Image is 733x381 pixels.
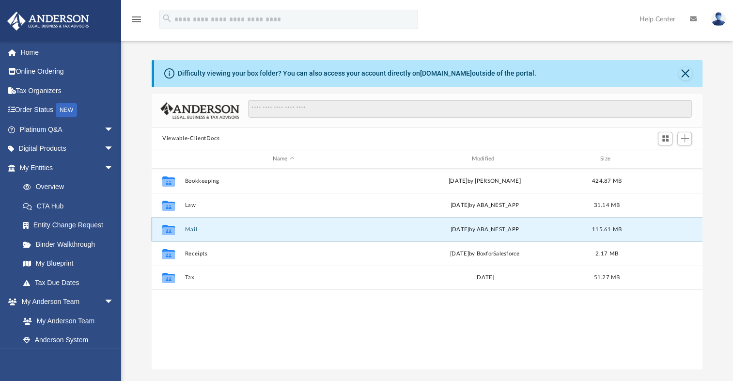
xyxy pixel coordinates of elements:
[630,155,698,163] div: id
[104,139,124,159] span: arrow_drop_down
[711,12,726,26] img: User Pic
[386,155,583,163] div: Modified
[14,177,128,197] a: Overview
[7,100,128,120] a: Order StatusNEW
[185,202,382,208] button: Law
[248,100,692,118] input: Search files and folders
[7,62,128,81] a: Online Ordering
[14,216,128,235] a: Entity Change Request
[56,103,77,117] div: NEW
[7,43,128,62] a: Home
[594,203,620,208] span: 31.14 MB
[131,18,142,25] a: menu
[7,292,124,312] a: My Anderson Teamarrow_drop_down
[420,69,472,77] a: [DOMAIN_NAME]
[386,201,583,210] div: [DATE] by ABA_NEST_APP
[14,235,128,254] a: Binder Walkthrough
[7,81,128,100] a: Tax Organizers
[178,68,536,79] div: Difficulty viewing your box folder? You can also access your account directly on outside of the p...
[679,67,692,80] button: Close
[185,226,382,233] button: Mail
[658,132,672,145] button: Switch to Grid View
[14,196,128,216] a: CTA Hub
[156,155,180,163] div: id
[104,292,124,312] span: arrow_drop_down
[386,177,583,186] div: [DATE] by [PERSON_NAME]
[592,178,622,184] span: 424.87 MB
[7,139,128,159] a: Digital Productsarrow_drop_down
[14,331,124,350] a: Anderson System
[7,158,128,177] a: My Entitiesarrow_drop_down
[162,13,172,24] i: search
[594,275,620,280] span: 51.27 MB
[162,134,219,143] button: Viewable-ClientDocs
[131,14,142,25] i: menu
[185,155,382,163] div: Name
[677,132,692,145] button: Add
[7,120,128,139] a: Platinum Q&Aarrow_drop_down
[4,12,92,31] img: Anderson Advisors Platinum Portal
[104,158,124,178] span: arrow_drop_down
[185,274,382,281] button: Tax
[152,169,702,369] div: grid
[185,178,382,184] button: Bookkeeping
[104,120,124,140] span: arrow_drop_down
[595,251,618,256] span: 2.17 MB
[386,225,583,234] div: [DATE] by ABA_NEST_APP
[386,273,583,282] div: [DATE]
[14,273,128,292] a: Tax Due Dates
[185,251,382,257] button: Receipts
[588,155,626,163] div: Size
[386,250,583,258] div: [DATE] by BoxforSalesforce
[14,254,124,273] a: My Blueprint
[592,227,622,232] span: 115.61 MB
[14,311,119,331] a: My Anderson Team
